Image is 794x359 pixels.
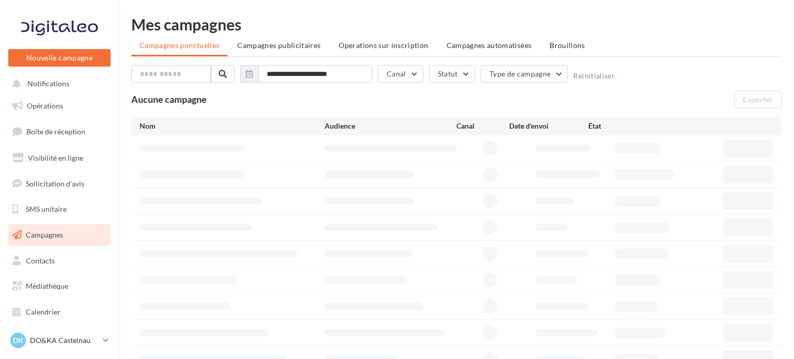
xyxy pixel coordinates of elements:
button: Réinitialiser [573,72,615,80]
a: Visibilité en ligne [6,147,113,169]
a: SMS unitaire [6,198,113,220]
a: DK DO&KA Castelnau [8,331,111,350]
button: Nouvelle campagne [8,49,111,67]
div: Mes campagnes [131,17,782,32]
span: Brouillons [549,41,585,50]
button: Statut [429,65,475,83]
button: Exporter [734,91,782,108]
a: Sollicitation d'avis [6,173,113,195]
span: Campagnes publicitaires [237,41,320,50]
a: Médiathèque [6,275,113,297]
span: Médiathèque [26,282,68,290]
span: Operations sur inscription [339,41,428,50]
span: Calendrier [26,307,60,316]
span: SMS unitaire [26,205,67,213]
button: Type de campagne [481,65,568,83]
span: Contacts [26,256,55,265]
span: Visibilité en ligne [28,153,83,162]
a: Boîte de réception [6,120,113,143]
span: Boîte de réception [26,127,85,136]
span: Campagnes [26,230,63,239]
p: DO&KA Castelnau [30,335,99,346]
span: Notifications [27,80,69,88]
a: Opérations [6,95,113,117]
a: Calendrier [6,301,113,323]
span: Opérations [27,101,63,110]
div: Nom [140,121,325,131]
span: DK [13,335,23,346]
span: Sollicitation d'avis [26,179,84,188]
span: Campagnes automatisées [447,41,532,50]
a: Campagnes [6,224,113,246]
div: État [588,121,667,131]
div: Date d'envoi [509,121,588,131]
div: Canal [456,121,509,131]
span: Aucune campagne [131,93,207,105]
div: Audience [325,121,456,131]
button: Canal [378,65,423,83]
a: Contacts [6,250,113,272]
